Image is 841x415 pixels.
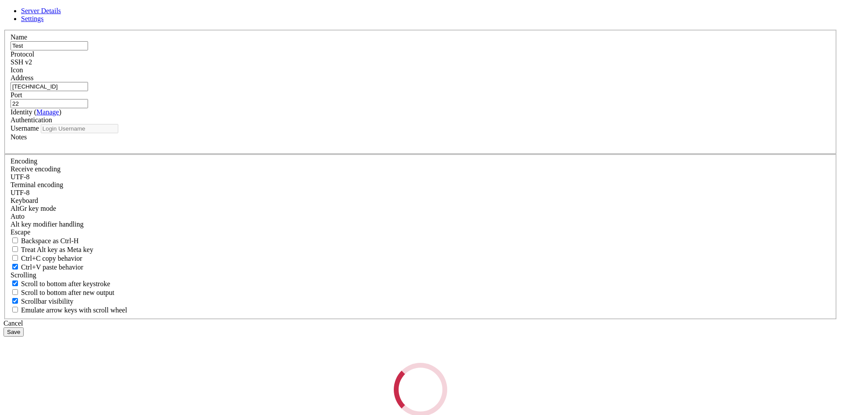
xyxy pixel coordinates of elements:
[11,189,30,196] span: UTF-8
[4,18,7,25] div: (0, 2)
[11,205,56,212] label: Set the expected encoding for data received from the host. If the encodings do not match, visual ...
[12,280,18,286] input: Scroll to bottom after keystroke
[11,189,830,197] div: UTF-8
[11,237,79,245] label: If true, the backspace should send BS ('\x08', aka ^H). Otherwise the backspace key should send '...
[21,255,82,262] span: Ctrl+C copy behavior
[21,289,114,296] span: Scroll to bottom after new output
[12,264,18,270] input: Ctrl+V paste behavior
[11,197,38,204] label: Keyboard
[11,228,30,236] span: Escape
[11,213,830,220] div: Auto
[21,15,44,22] a: Settings
[41,124,118,133] input: Login Username
[21,280,110,287] span: Scroll to bottom after keystroke
[11,108,61,116] label: Identity
[11,173,30,181] span: UTF-8
[11,213,25,220] span: Auto
[21,237,79,245] span: Backspace as Ctrl-H
[11,66,23,74] label: Icon
[21,298,74,305] span: Scrollbar visibility
[11,289,114,296] label: Scroll to bottom after new output.
[11,41,88,50] input: Server Name
[11,116,52,124] label: Authentication
[12,246,18,252] input: Treat Alt key as Meta key
[34,108,61,116] span: ( )
[11,50,34,58] label: Protocol
[4,4,726,11] x-row: Server refused our key
[11,58,830,66] div: SSH v2
[21,246,93,253] span: Treat Alt key as Meta key
[12,298,18,304] input: Scrollbar visibility
[11,58,32,66] span: SSH v2
[11,165,60,173] label: Set the expected encoding for data received from the host. If the encodings do not match, visual ...
[11,99,88,108] input: Port Number
[12,255,18,261] input: Ctrl+C copy behavior
[11,91,22,99] label: Port
[12,307,18,312] input: Emulate arrow keys with scroll wheel
[11,181,63,188] label: The default terminal encoding. ISO-2022 enables character map translations (like graphics maps). ...
[11,246,93,253] label: Whether the Alt key acts as a Meta key or as a distinct Alt key.
[11,82,88,91] input: Host Name or IP
[21,7,61,14] a: Server Details
[11,306,127,314] label: When using the alternative screen buffer, and DECCKM (Application Cursor Keys) is active, mouse w...
[11,228,830,236] div: Escape
[11,157,37,165] label: Encoding
[11,220,84,228] label: Controls how the Alt key is handled. Escape: Send an ESC prefix. 8-Bit: Add 128 to the typed char...
[11,263,83,271] label: Ctrl+V pastes if true, sends ^V to host if false. Ctrl+Shift+V sends ^V to host if true, pastes i...
[4,327,24,337] button: Save
[11,280,110,287] label: Whether to scroll to the bottom on any keystroke.
[12,238,18,243] input: Backspace as Ctrl-H
[4,11,726,18] x-row: FATAL ERROR: No supported authentication methods available (server sent: publickey)
[11,74,33,82] label: Address
[21,306,127,314] span: Emulate arrow keys with scroll wheel
[11,298,74,305] label: The vertical scrollbar mode.
[36,108,59,116] a: Manage
[11,173,830,181] div: UTF-8
[11,124,39,132] label: Username
[11,133,27,141] label: Notes
[12,289,18,295] input: Scroll to bottom after new output
[11,33,27,41] label: Name
[4,319,837,327] div: Cancel
[21,263,83,271] span: Ctrl+V paste behavior
[11,255,82,262] label: Ctrl-C copies if true, send ^C to host if false. Ctrl-Shift-C sends ^C to host if true, copies if...
[11,271,36,279] label: Scrolling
